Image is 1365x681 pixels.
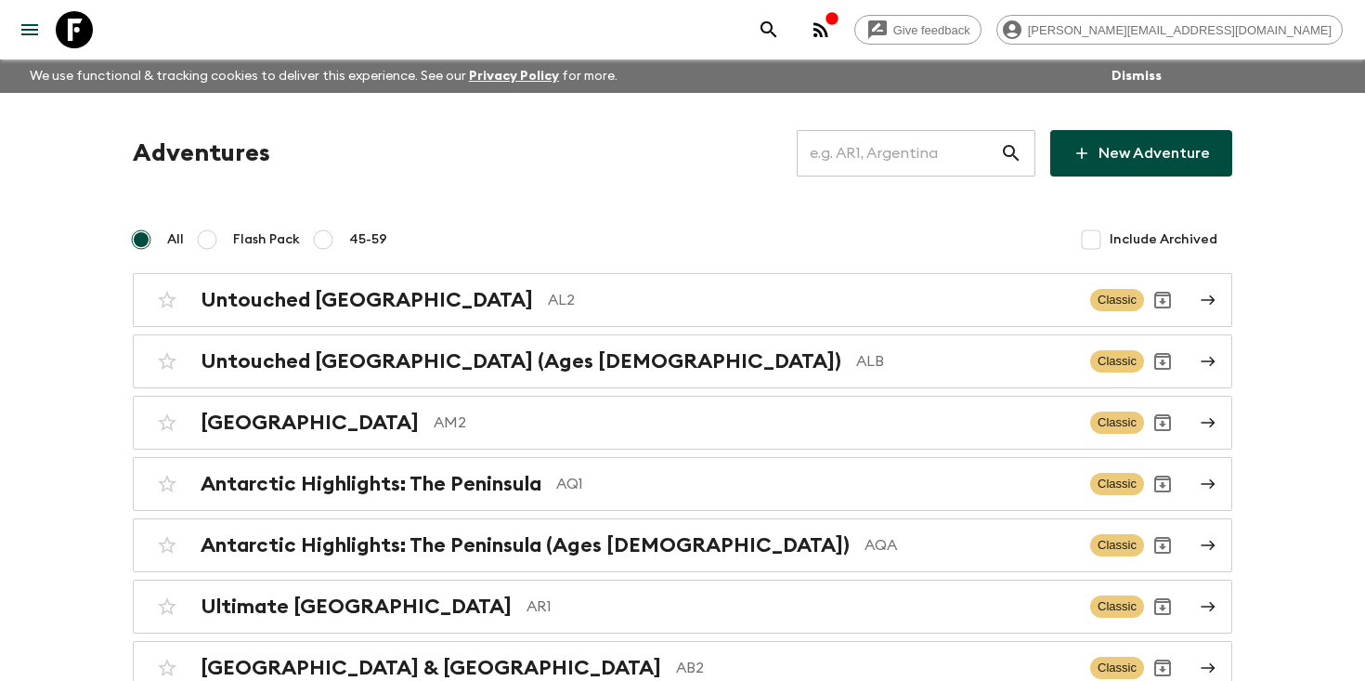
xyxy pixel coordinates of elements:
span: Give feedback [883,23,981,37]
h2: [GEOGRAPHIC_DATA] & [GEOGRAPHIC_DATA] [201,656,661,680]
p: AB2 [676,657,1075,679]
p: AQA [864,534,1075,557]
p: AL2 [548,289,1075,311]
p: AR1 [526,596,1075,618]
button: Archive [1144,282,1181,319]
span: Include Archived [1110,230,1217,249]
span: Classic [1090,534,1144,557]
p: ALB [856,350,1075,373]
p: AQ1 [556,473,1075,495]
h2: Untouched [GEOGRAPHIC_DATA] [201,288,533,312]
span: All [167,230,184,249]
a: Antarctic Highlights: The Peninsula (Ages [DEMOGRAPHIC_DATA])AQAClassicArchive [133,518,1232,572]
span: Flash Pack [233,230,300,249]
button: Archive [1144,527,1181,564]
h2: Antarctic Highlights: The Peninsula [201,472,541,496]
button: search adventures [750,11,787,48]
span: Classic [1090,596,1144,618]
button: menu [11,11,48,48]
a: Give feedback [854,15,981,45]
h2: Ultimate [GEOGRAPHIC_DATA] [201,595,512,619]
a: Untouched [GEOGRAPHIC_DATA]AL2ClassicArchive [133,273,1232,327]
button: Archive [1144,588,1181,625]
input: e.g. AR1, Argentina [797,127,1000,179]
span: Classic [1090,473,1144,495]
a: Ultimate [GEOGRAPHIC_DATA]AR1ClassicArchive [133,580,1232,634]
button: Dismiss [1107,63,1166,89]
a: Antarctic Highlights: The PeninsulaAQ1ClassicArchive [133,457,1232,511]
a: Untouched [GEOGRAPHIC_DATA] (Ages [DEMOGRAPHIC_DATA])ALBClassicArchive [133,334,1232,388]
h2: Untouched [GEOGRAPHIC_DATA] (Ages [DEMOGRAPHIC_DATA]) [201,349,841,373]
button: Archive [1144,465,1181,503]
span: Classic [1090,412,1144,434]
a: [GEOGRAPHIC_DATA]AM2ClassicArchive [133,396,1232,450]
h2: Antarctic Highlights: The Peninsula (Ages [DEMOGRAPHIC_DATA]) [201,533,850,557]
button: Archive [1144,404,1181,441]
span: Classic [1090,289,1144,311]
p: AM2 [434,412,1075,434]
h1: Adventures [133,135,270,172]
p: We use functional & tracking cookies to deliver this experience. See our for more. [22,59,625,93]
span: [PERSON_NAME][EMAIL_ADDRESS][DOMAIN_NAME] [1018,23,1342,37]
a: Privacy Policy [469,70,559,83]
span: Classic [1090,350,1144,373]
span: 45-59 [349,230,387,249]
span: Classic [1090,657,1144,679]
a: New Adventure [1050,130,1232,177]
h2: [GEOGRAPHIC_DATA] [201,411,419,435]
button: Archive [1144,343,1181,380]
div: [PERSON_NAME][EMAIL_ADDRESS][DOMAIN_NAME] [996,15,1343,45]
